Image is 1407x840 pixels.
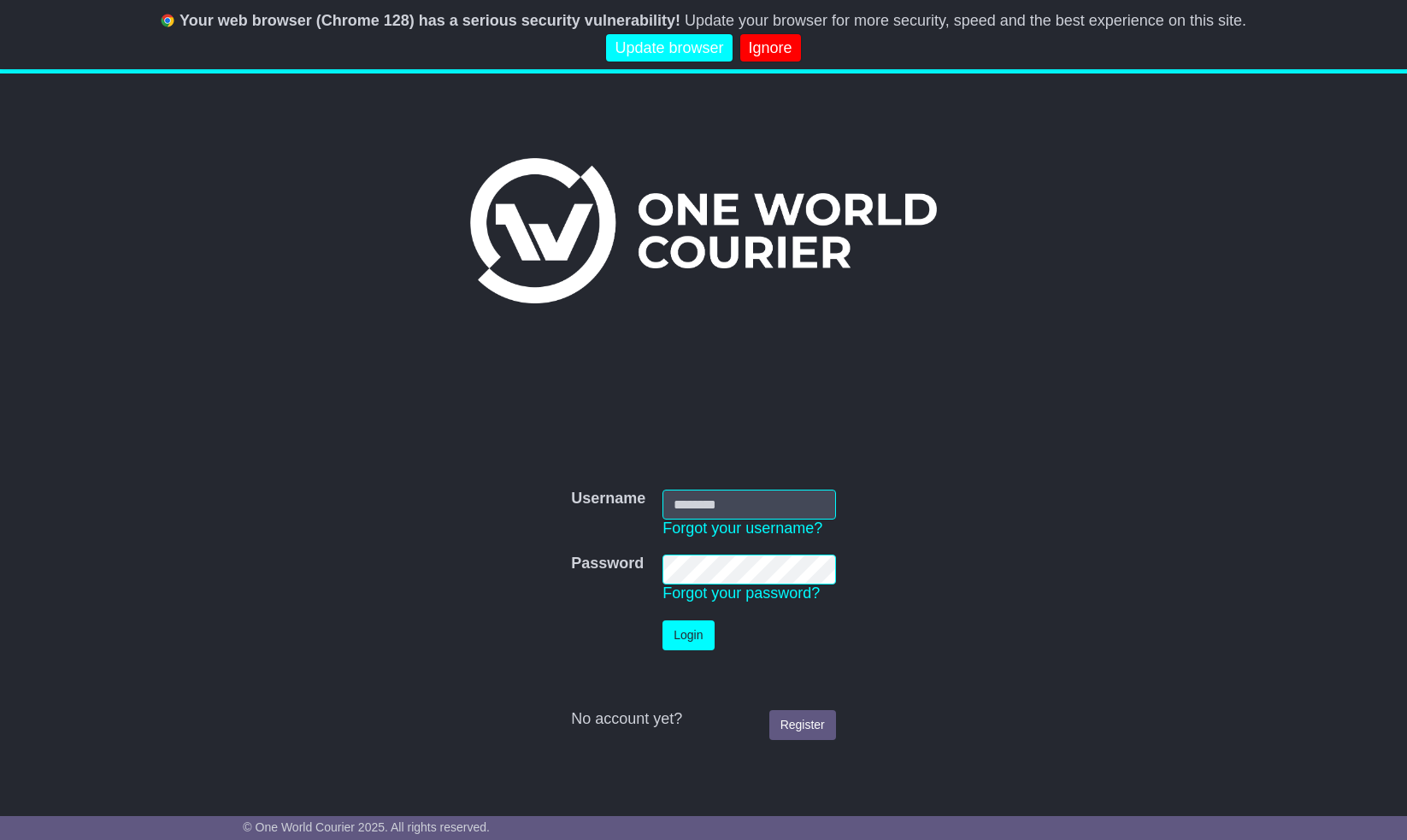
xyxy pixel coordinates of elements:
label: Username [571,490,645,508]
img: logo_orange.svg [27,27,41,41]
span: Update your browser for more security, speed and the best experience on this site. [685,12,1246,29]
div: v 4.0.25 [48,27,84,41]
img: One World [470,158,937,303]
img: website_grey.svg [27,44,41,58]
div: No account yet? [571,710,836,729]
a: Register [769,710,836,740]
span: © One World Courier 2025. All rights reserved. [243,820,490,834]
a: Forgot your username? [662,520,822,537]
a: Forgot your password? [662,584,820,602]
div: Keywords by Traffic [191,101,282,112]
a: Ignore [740,34,801,62]
div: Domain: [DOMAIN_NAME] [44,44,188,58]
a: Update browser [606,34,732,62]
b: Your web browser (Chrome 128) has a serious security vulnerability! [180,12,680,29]
button: Login [662,620,714,650]
div: Domain Overview [68,101,153,112]
img: tab_keywords_by_traffic_grey.svg [173,99,186,113]
img: tab_domain_overview_orange.svg [50,99,63,113]
label: Password [571,555,644,573]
